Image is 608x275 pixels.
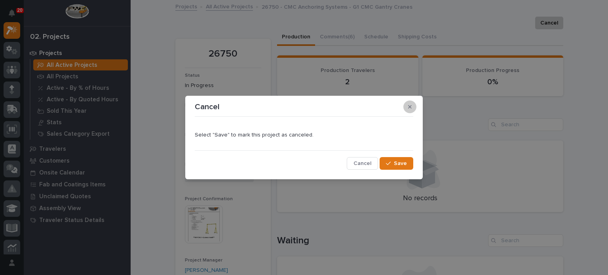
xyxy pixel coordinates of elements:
[353,160,371,167] span: Cancel
[195,132,413,138] p: Select "Save" to mark this project as canceled.
[380,157,413,170] button: Save
[394,160,407,167] span: Save
[195,102,220,112] p: Cancel
[347,157,378,170] button: Cancel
